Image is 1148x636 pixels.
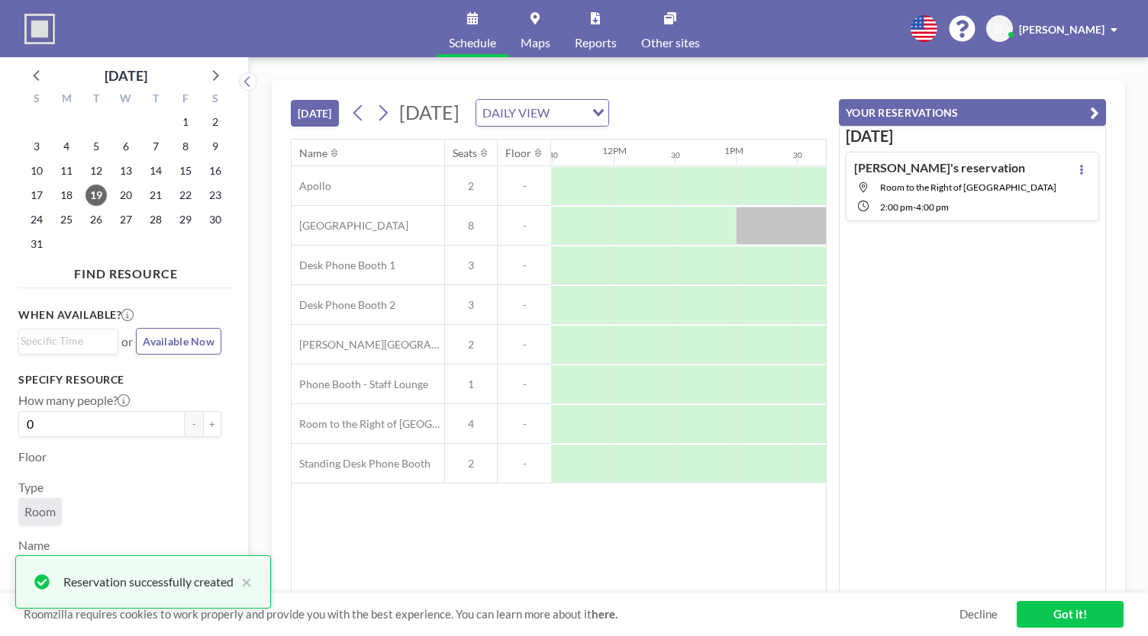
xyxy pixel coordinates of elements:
[115,136,137,157] span: Wednesday, August 6, 2025
[445,179,497,193] span: 2
[111,90,141,110] div: W
[26,233,47,255] span: Sunday, August 31, 2025
[449,37,496,49] span: Schedule
[22,90,52,110] div: S
[479,103,553,123] span: DAILY VIEW
[671,150,680,160] div: 30
[85,160,107,181] span: Tuesday, August 12, 2025
[445,259,497,272] span: 3
[56,209,77,230] span: Monday, August 25, 2025
[724,145,743,156] div: 1PM
[63,573,234,591] div: Reservation successfully created
[145,136,166,157] span: Thursday, August 7, 2025
[115,209,137,230] span: Wednesday, August 27, 2025
[292,298,395,312] span: Desk Phone Booth 2
[292,377,428,391] span: Phone Booth - Staff Lounge
[839,99,1106,126] button: YOUR RESERVATIONS
[18,373,221,387] h3: Specify resource
[498,219,551,233] span: -
[521,37,550,49] span: Maps
[136,328,221,355] button: Available Now
[26,136,47,157] span: Sunday, August 3, 2025
[575,37,617,49] span: Reports
[115,185,137,206] span: Wednesday, August 20, 2025
[592,607,618,621] a: here.
[170,90,200,110] div: F
[175,111,196,133] span: Friday, August 1, 2025
[19,329,118,352] div: Search for option
[56,136,77,157] span: Monday, August 4, 2025
[26,185,47,206] span: Sunday, August 17, 2025
[793,150,802,160] div: 30
[24,504,56,519] span: Room
[145,209,166,230] span: Thursday, August 28, 2025
[846,127,1099,146] h3: [DATE]
[205,185,226,206] span: Saturday, August 23, 2025
[18,393,130,408] label: How many people?
[140,90,170,110] div: T
[205,136,226,157] span: Saturday, August 9, 2025
[18,538,50,553] label: Name
[498,377,551,391] span: -
[498,417,551,431] span: -
[56,185,77,206] span: Monday, August 18, 2025
[185,411,203,437] button: -
[445,219,497,233] span: 8
[299,146,327,160] div: Name
[399,101,460,124] span: [DATE]
[880,181,1056,193] span: Room to the Right of Central Park
[476,100,608,126] div: Search for option
[292,338,444,352] span: [PERSON_NAME][GEOGRAPHIC_DATA]
[205,209,226,230] span: Saturday, August 30, 2025
[602,145,627,156] div: 12PM
[994,22,1005,36] span: SL
[143,335,214,348] span: Available Now
[913,201,916,213] span: -
[498,179,551,193] span: -
[292,259,395,272] span: Desk Phone Booth 1
[175,136,196,157] span: Friday, August 8, 2025
[554,103,583,123] input: Search for option
[18,449,47,464] label: Floor
[498,259,551,272] span: -
[854,160,1025,175] h4: [PERSON_NAME]'s reservation
[292,179,331,193] span: Apollo
[505,146,531,160] div: Floor
[445,298,497,312] span: 3
[56,160,77,181] span: Monday, August 11, 2025
[24,14,55,44] img: organization-logo
[445,338,497,352] span: 2
[498,298,551,312] span: -
[24,607,959,622] span: Roomzilla requires cookies to work properly and provide you with the best experience. You can lea...
[234,573,252,591] button: close
[880,201,913,213] span: 2:00 PM
[115,160,137,181] span: Wednesday, August 13, 2025
[641,37,700,49] span: Other sites
[18,260,234,281] h4: FIND RESOURCE
[121,334,133,349] span: or
[175,209,196,230] span: Friday, August 29, 2025
[916,201,949,213] span: 4:00 PM
[200,90,230,110] div: S
[453,146,477,160] div: Seats
[175,185,196,206] span: Friday, August 22, 2025
[1017,601,1124,628] a: Got it!
[445,417,497,431] span: 4
[85,136,107,157] span: Tuesday, August 5, 2025
[18,480,44,495] label: Type
[291,100,339,127] button: [DATE]
[26,209,47,230] span: Sunday, August 24, 2025
[21,332,109,349] input: Search for option
[85,209,107,230] span: Tuesday, August 26, 2025
[445,457,497,471] span: 2
[85,185,107,206] span: Tuesday, August 19, 2025
[105,65,147,86] div: [DATE]
[498,338,551,352] span: -
[205,111,226,133] span: Saturday, August 2, 2025
[145,185,166,206] span: Thursday, August 21, 2025
[498,457,551,471] span: -
[445,377,497,391] span: 1
[175,160,196,181] span: Friday, August 15, 2025
[549,150,558,160] div: 30
[203,411,221,437] button: +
